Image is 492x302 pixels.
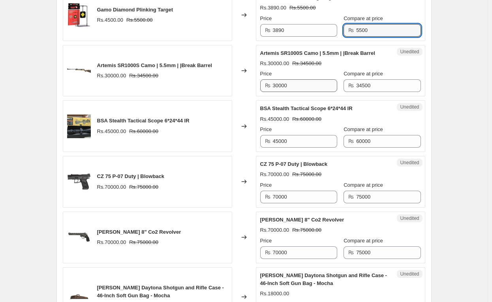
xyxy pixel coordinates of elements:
[97,285,224,298] span: [PERSON_NAME] Daytona Shotgun and Rifle Case - 46-Inch Soft Gun Bag - Mocha
[67,170,91,193] img: asg-cz-75-p-07-duty-airsoft-pistol_80x.jpg
[260,272,387,286] span: [PERSON_NAME] Daytona Shotgun and Rifle Case - 46-Inch Soft Gun Bag - Mocha
[129,238,158,246] strike: Rs.75000.00
[97,238,126,246] div: Rs.70000.00
[292,115,321,123] strike: Rs.60000.00
[260,126,272,132] span: Price
[97,229,181,235] span: [PERSON_NAME] 8" Co2 Revolver
[260,4,287,12] div: Rs.3890.00
[97,183,126,191] div: Rs.70000.00
[260,182,272,188] span: Price
[97,72,126,80] div: Rs.30000.00
[129,183,158,191] strike: Rs.75000.00
[344,182,383,188] span: Compare at price
[400,271,419,277] span: Unedited
[260,171,289,178] div: Rs.70000.00
[67,225,91,249] img: DanWessonCO2Powered4.5mmAirgunRevolver_Grey_4_80x.png
[260,71,272,77] span: Price
[129,72,158,80] strike: Rs.34500.00
[97,16,124,24] div: Rs.4500.00
[260,105,353,111] span: BSA Stealth Tactical Scope 6*24*44 IR
[97,128,126,135] div: Rs.45000.00
[348,138,354,144] span: ₨
[348,83,354,88] span: ₨
[260,115,289,123] div: Rs.45000.00
[400,215,419,221] span: Unedited
[260,161,328,167] span: CZ 75 P-07 Duty | Blowback
[265,27,270,33] span: ₨
[97,118,190,124] span: BSA Stealth Tactical Scope 6*24*44 IR
[67,59,91,83] img: tss-sr1000s-camo-45mm-55mm_80x.jpg
[400,159,419,166] span: Unedited
[348,249,354,255] span: ₨
[67,114,91,138] img: bsastealthscope_80x.jpg
[348,27,354,33] span: ₨
[292,60,321,68] strike: Rs.34500.00
[97,62,212,68] span: Artemis SR1000S Camo | 5.5mm | |Break Barrel
[344,15,383,21] span: Compare at price
[344,71,383,77] span: Compare at price
[97,173,165,179] span: CZ 75 P-07 Duty | Blowback
[97,7,173,13] span: Gamo Diamond Plinking Target
[348,194,354,200] span: ₨
[260,238,272,244] span: Price
[67,3,91,27] img: Gamo-Diamond-Plinking-Target-s1m_80x.jpg
[260,226,289,234] div: Rs.70000.00
[265,194,270,200] span: ₨
[260,60,289,68] div: Rs.30000.00
[289,4,316,12] strike: Rs.5500.00
[126,16,153,24] strike: Rs.5500.00
[400,104,419,110] span: Unedited
[344,126,383,132] span: Compare at price
[265,249,270,255] span: ₨
[400,49,419,55] span: Unedited
[344,238,383,244] span: Compare at price
[260,15,272,21] span: Price
[265,138,270,144] span: ₨
[260,290,289,298] div: Rs.18000.00
[292,226,321,234] strike: Rs.75000.00
[129,128,158,135] strike: Rs.60000.00
[260,217,344,223] span: [PERSON_NAME] 8" Co2 Revolver
[292,171,321,178] strike: Rs.75000.00
[265,83,270,88] span: ₨
[260,50,375,56] span: Artemis SR1000S Camo | 5.5mm | |Break Barrel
